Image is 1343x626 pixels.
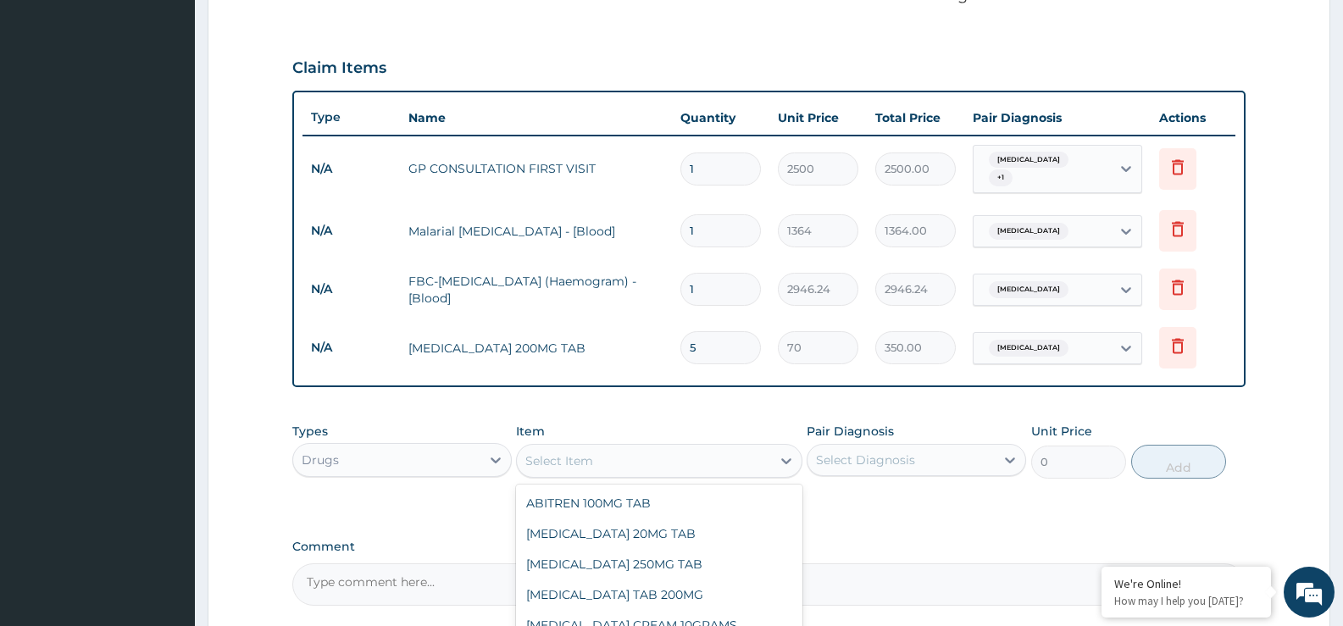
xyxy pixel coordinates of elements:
[525,452,593,469] div: Select Item
[302,153,400,185] td: N/A
[88,95,285,117] div: Chat with us now
[400,152,672,186] td: GP CONSULTATION FIRST VISIT
[302,102,400,133] th: Type
[292,59,386,78] h3: Claim Items
[1031,423,1092,440] label: Unit Price
[278,8,319,49] div: Minimize live chat window
[302,451,339,468] div: Drugs
[516,549,802,579] div: [MEDICAL_DATA] 250MG TAB
[769,101,867,135] th: Unit Price
[1114,594,1258,608] p: How may I help you today?
[816,451,915,468] div: Select Diagnosis
[8,433,323,492] textarea: Type your message and hit 'Enter'
[400,264,672,315] td: FBC-[MEDICAL_DATA] (Haemogram) - [Blood]
[1114,576,1258,591] div: We're Online!
[867,101,964,135] th: Total Price
[516,488,802,518] div: ABITREN 100MG TAB
[989,152,1068,169] span: [MEDICAL_DATA]
[672,101,769,135] th: Quantity
[302,332,400,363] td: N/A
[292,540,1246,554] label: Comment
[516,518,802,549] div: [MEDICAL_DATA] 20MG TAB
[302,274,400,305] td: N/A
[989,169,1013,186] span: + 1
[516,579,802,610] div: [MEDICAL_DATA] TAB 200MG
[292,424,328,439] label: Types
[400,331,672,365] td: [MEDICAL_DATA] 200MG TAB
[989,281,1068,298] span: [MEDICAL_DATA]
[964,101,1151,135] th: Pair Diagnosis
[31,85,69,127] img: d_794563401_company_1708531726252_794563401
[989,340,1068,357] span: [MEDICAL_DATA]
[1131,445,1226,479] button: Add
[989,223,1068,240] span: [MEDICAL_DATA]
[807,423,894,440] label: Pair Diagnosis
[516,423,545,440] label: Item
[400,214,672,248] td: Malarial [MEDICAL_DATA] - [Blood]
[302,215,400,247] td: N/A
[400,101,672,135] th: Name
[98,198,234,369] span: We're online!
[1151,101,1235,135] th: Actions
